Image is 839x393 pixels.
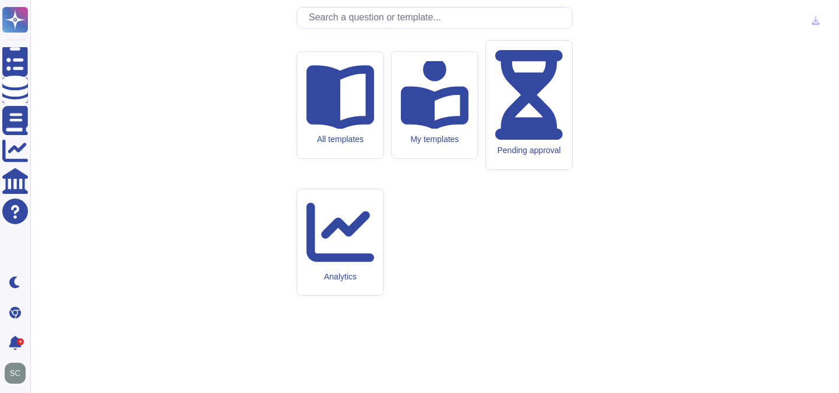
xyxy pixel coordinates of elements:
[306,134,374,144] div: All templates
[2,360,34,386] button: user
[495,146,563,155] div: Pending approval
[401,134,468,144] div: My templates
[303,8,572,28] input: Search a question or template...
[17,338,24,345] div: 4
[5,363,26,384] img: user
[306,272,374,282] div: Analytics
